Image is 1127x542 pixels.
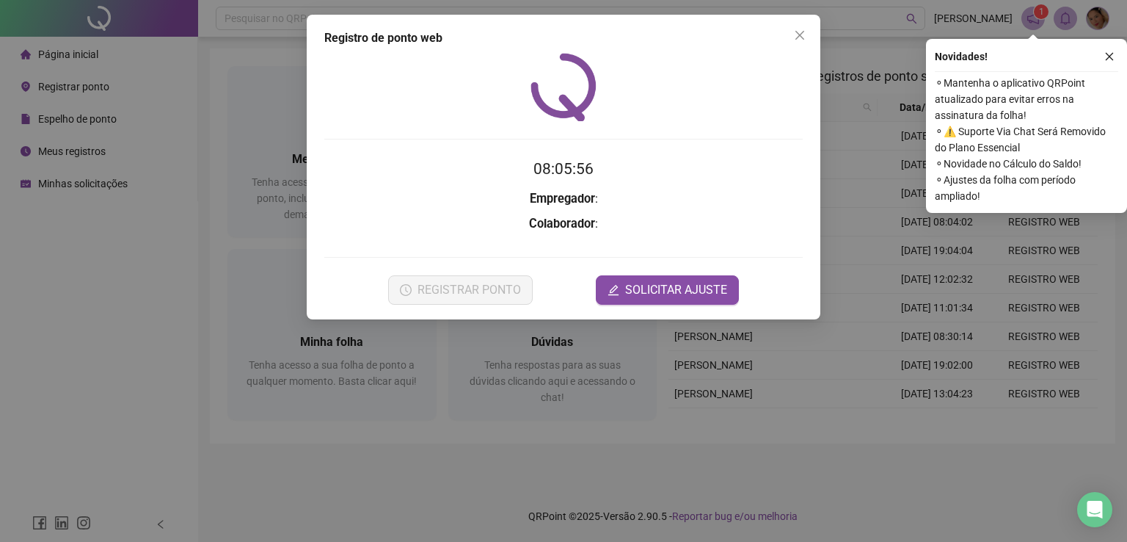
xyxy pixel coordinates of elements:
[529,217,595,231] strong: Colaborador
[1077,492,1112,527] div: Open Intercom Messenger
[324,214,803,234] h3: :
[608,284,619,296] span: edit
[533,160,594,178] time: 08:05:56
[625,281,727,299] span: SOLICITAR AJUSTE
[530,53,597,121] img: QRPoint
[1104,51,1115,62] span: close
[388,275,533,305] button: REGISTRAR PONTO
[935,156,1118,172] span: ⚬ Novidade no Cálculo do Saldo!
[935,75,1118,123] span: ⚬ Mantenha o aplicativo QRPoint atualizado para evitar erros na assinatura da folha!
[530,192,595,206] strong: Empregador
[935,123,1118,156] span: ⚬ ⚠️ Suporte Via Chat Será Removido do Plano Essencial
[324,189,803,209] h3: :
[324,29,803,47] div: Registro de ponto web
[788,24,811,47] button: Close
[596,275,739,305] button: editSOLICITAR AJUSTE
[794,29,806,41] span: close
[935,48,988,65] span: Novidades !
[935,172,1118,204] span: ⚬ Ajustes da folha com período ampliado!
